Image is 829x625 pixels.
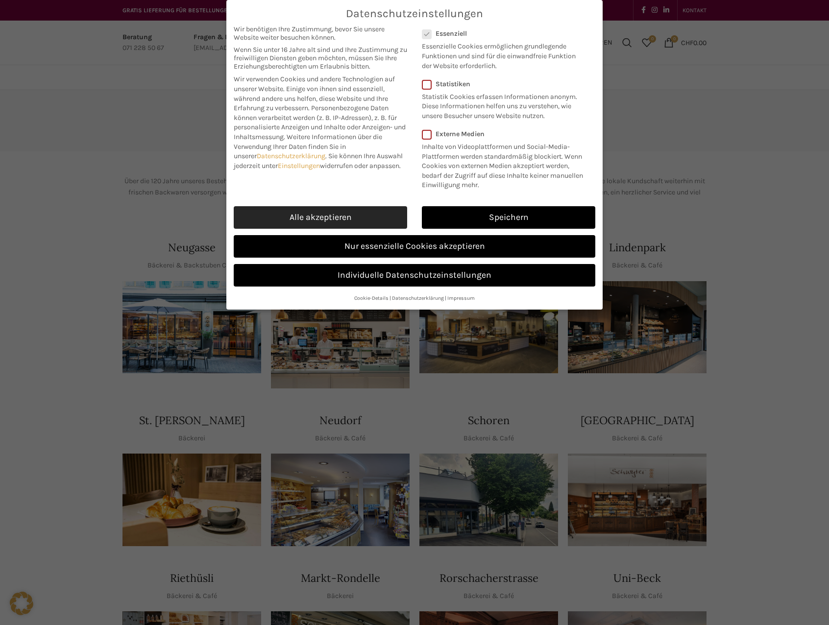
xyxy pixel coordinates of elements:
p: Essenzielle Cookies ermöglichen grundlegende Funktionen und sind für die einwandfreie Funktion de... [422,38,583,71]
a: Alle akzeptieren [234,206,407,229]
a: Datenschutzerklärung [257,152,325,160]
span: Personenbezogene Daten können verarbeitet werden (z. B. IP-Adressen), z. B. für personalisierte A... [234,104,406,141]
a: Speichern [422,206,595,229]
a: Cookie-Details [354,295,389,301]
span: Datenschutzeinstellungen [346,7,483,20]
a: Datenschutzerklärung [392,295,444,301]
label: Statistiken [422,80,583,88]
span: Wir verwenden Cookies und andere Technologien auf unserer Website. Einige von ihnen sind essenzie... [234,75,395,112]
span: Wir benötigen Ihre Zustimmung, bevor Sie unsere Website weiter besuchen können. [234,25,407,42]
a: Nur essenzielle Cookies akzeptieren [234,235,595,258]
p: Inhalte von Videoplattformen und Social-Media-Plattformen werden standardmäßig blockiert. Wenn Co... [422,138,589,190]
a: Impressum [447,295,475,301]
label: Externe Medien [422,130,589,138]
a: Einstellungen [278,162,320,170]
span: Wenn Sie unter 16 Jahre alt sind und Ihre Zustimmung zu freiwilligen Diensten geben möchten, müss... [234,46,407,71]
span: Sie können Ihre Auswahl jederzeit unter widerrufen oder anpassen. [234,152,403,170]
span: Weitere Informationen über die Verwendung Ihrer Daten finden Sie in unserer . [234,133,382,160]
p: Statistik Cookies erfassen Informationen anonym. Diese Informationen helfen uns zu verstehen, wie... [422,88,583,121]
label: Essenziell [422,29,583,38]
a: Individuelle Datenschutzeinstellungen [234,264,595,287]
